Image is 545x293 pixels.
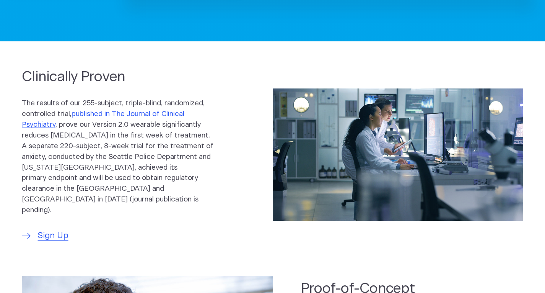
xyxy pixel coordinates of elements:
[22,98,216,215] p: The results of our 255-subject, triple-blind, randomized, controlled trial, , prove our Version 2...
[22,67,216,86] h2: Clinically Proven
[22,110,184,128] a: published in The Journal of Clinical Psychiatry
[38,230,68,242] span: Sign Up
[22,230,68,242] a: Sign Up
